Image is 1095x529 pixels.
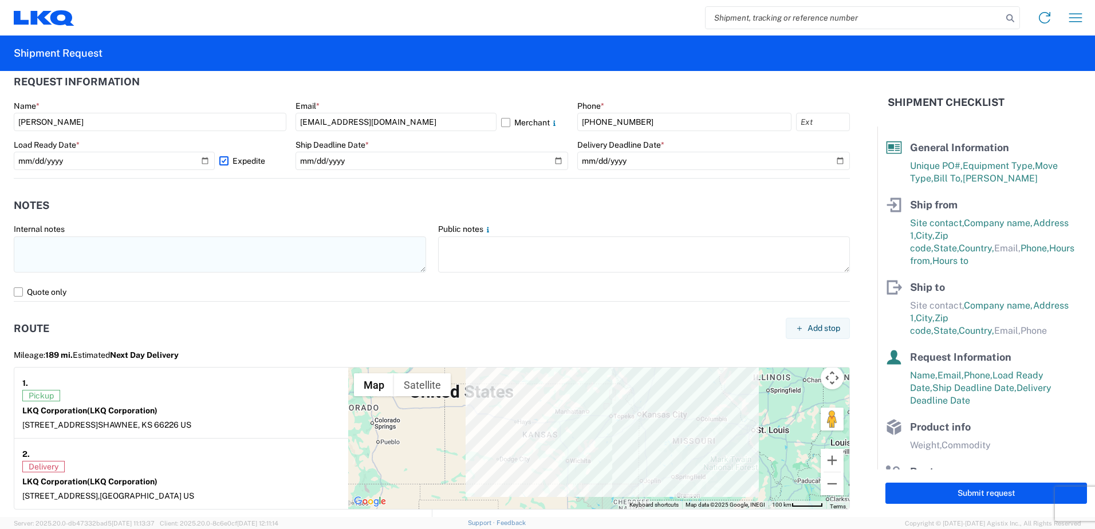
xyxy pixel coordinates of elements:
span: (LKQ Corporation) [87,477,157,486]
span: 100 km [772,502,791,508]
span: Copyright © [DATE]-[DATE] Agistix Inc., All Rights Reserved [905,518,1081,528]
span: Unique PO#, [910,160,963,171]
span: Name, [910,370,938,381]
span: Estimated [73,350,179,360]
h2: Request Information [14,76,140,88]
span: Commodity [942,440,991,451]
span: Ship from [910,199,958,211]
span: Country, [959,243,994,254]
label: Public notes [438,224,493,234]
h2: Shipment Request [14,46,103,60]
button: Map camera controls [821,366,844,389]
label: Internal notes [14,224,65,234]
button: Keyboard shortcuts [629,501,679,509]
span: Pickup [22,390,60,401]
span: Country, [959,325,994,336]
span: [STREET_ADDRESS] [22,420,98,429]
span: Site contact, [910,218,964,228]
span: [STREET_ADDRESS], [22,491,100,500]
span: Company name, [964,218,1033,228]
a: Support [468,519,497,526]
button: Zoom out [821,472,844,495]
span: [DATE] 12:11:14 [237,520,278,527]
a: Feedback [497,519,526,526]
span: Email, [994,243,1021,254]
button: Add stop [786,318,850,339]
span: Email, [938,370,964,381]
button: Submit request [885,483,1087,504]
button: Show street map [354,373,394,396]
span: State, [933,243,959,254]
span: Map data ©2025 Google, INEGI [686,502,765,508]
span: City, [916,313,935,323]
span: Hours to [932,255,968,266]
label: Ship Deadline Date [296,140,369,150]
span: General Information [910,141,1009,153]
span: City, [916,230,935,241]
span: Company name, [964,300,1033,311]
span: Delivery [22,461,65,472]
h2: Shipment Checklist [888,96,1005,109]
label: Email [296,101,320,111]
span: Equipment Type, [963,160,1035,171]
span: Ship to [910,281,945,293]
span: Email, [994,325,1021,336]
strong: LKQ Corporation [22,477,157,486]
span: [DATE] 11:13:37 [112,520,155,527]
label: Quote only [14,283,850,301]
img: Google [351,494,389,509]
span: 189 mi. [45,350,73,360]
span: Phone, [1021,243,1049,254]
input: Ext [796,113,850,131]
span: State, [933,325,959,336]
label: Expedite [219,152,286,170]
a: Open this area in Google Maps (opens a new window) [351,494,389,509]
label: Load Ready Date [14,140,80,150]
span: Phone [1021,325,1047,336]
span: Next Day Delivery [110,350,179,360]
label: Merchant [501,113,568,131]
span: Ship Deadline Date, [932,382,1017,393]
span: [GEOGRAPHIC_DATA] US [100,491,194,500]
span: Site contact, [910,300,964,311]
a: Terms [830,503,846,510]
span: Bill To, [933,173,963,184]
button: Map Scale: 100 km per 51 pixels [769,501,826,509]
span: Request Information [910,351,1011,363]
input: Shipment, tracking or reference number [706,7,1002,29]
span: SHAWNEE, KS 66226 US [98,420,191,429]
span: Product info [910,421,971,433]
h2: Route [14,323,49,334]
label: Phone [577,101,604,111]
span: (LKQ Corporation) [87,406,157,415]
button: Drag Pegman onto the map to open Street View [821,408,844,431]
button: Show satellite imagery [394,373,451,396]
span: Mileage: [14,350,73,360]
span: Client: 2025.20.0-8c6e0cf [160,520,278,527]
span: Weight, [910,440,942,451]
strong: 2. [22,447,30,461]
button: Zoom in [821,449,844,472]
label: Delivery Deadline Date [577,140,664,150]
span: Add stop [808,323,840,334]
span: Server: 2025.20.0-db47332bad5 [14,520,155,527]
span: Phone, [964,370,992,381]
strong: LKQ Corporation [22,406,157,415]
label: Name [14,101,40,111]
strong: 1. [22,376,28,390]
span: [PERSON_NAME] [963,173,1038,184]
h2: Notes [14,200,49,211]
span: Route [910,465,940,477]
